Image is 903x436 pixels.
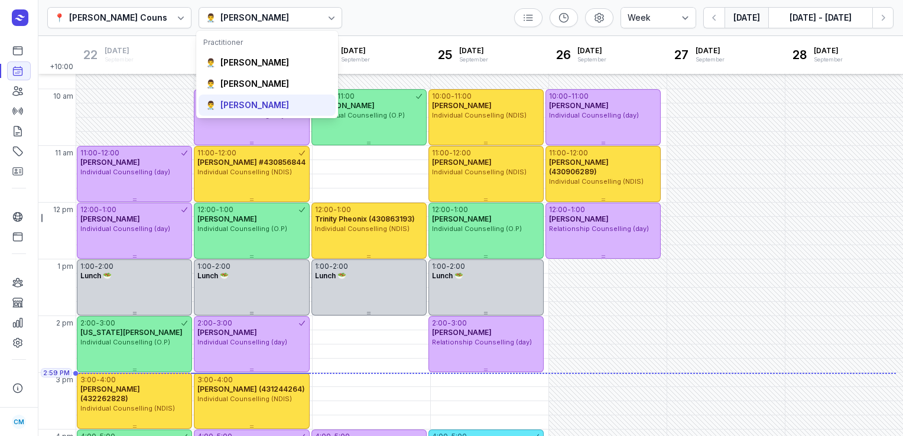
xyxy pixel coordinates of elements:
[197,328,257,337] span: [PERSON_NAME]
[80,158,140,167] span: [PERSON_NAME]
[315,111,405,119] span: Individual Counselling (O.P)
[453,148,471,158] div: 12:00
[446,262,450,271] div: -
[436,45,454,64] div: 25
[80,148,98,158] div: 11:00
[99,318,115,328] div: 3:00
[570,148,588,158] div: 12:00
[197,214,257,223] span: [PERSON_NAME]
[53,205,73,214] span: 12 pm
[206,78,216,90] div: 👨‍⚕️
[80,271,112,280] span: Lunch 🥗
[213,375,217,385] div: -
[215,262,230,271] div: 2:00
[449,148,453,158] div: -
[56,375,73,385] span: 3 pm
[341,56,370,64] div: September
[672,45,691,64] div: 27
[315,214,415,223] span: Trinity Pheonix (430863193)
[220,78,289,90] div: [PERSON_NAME]
[98,262,113,271] div: 2:00
[814,46,843,56] span: [DATE]
[315,205,333,214] div: 12:00
[54,11,64,25] div: 📍
[451,318,467,328] div: 3:00
[432,158,492,167] span: [PERSON_NAME]
[814,56,843,64] div: September
[99,205,102,214] div: -
[80,214,140,223] span: [PERSON_NAME]
[95,262,98,271] div: -
[80,404,175,412] span: Individual Counselling (NDIS)
[69,11,190,25] div: [PERSON_NAME] Counselling
[100,375,116,385] div: 4:00
[197,168,292,176] span: Individual Counselling (NDIS)
[696,56,725,64] div: September
[549,148,566,158] div: 11:00
[55,148,73,158] span: 11 am
[566,148,570,158] div: -
[197,385,305,393] span: [PERSON_NAME] (431244264)
[212,262,215,271] div: -
[432,214,492,223] span: [PERSON_NAME]
[768,7,872,28] button: [DATE] - [DATE]
[333,262,348,271] div: 2:00
[80,385,140,403] span: [PERSON_NAME] (432262828)
[96,318,99,328] div: -
[432,271,463,280] span: Lunch 🥗
[216,318,232,328] div: 3:00
[337,205,351,214] div: 1:00
[315,101,375,110] span: [PERSON_NAME]
[454,205,468,214] div: 1:00
[197,395,292,403] span: Individual Counselling (NDIS)
[197,148,215,158] div: 11:00
[14,415,24,429] span: CM
[432,318,447,328] div: 2:00
[80,262,95,271] div: 1:00
[80,338,170,346] span: Individual Counselling (O.P)
[549,214,609,223] span: [PERSON_NAME]
[197,205,216,214] div: 12:00
[451,92,454,101] div: -
[213,318,216,328] div: -
[96,375,100,385] div: -
[549,205,567,214] div: 12:00
[450,205,454,214] div: -
[203,38,331,47] div: Practitioner
[432,328,492,337] span: [PERSON_NAME]
[197,271,229,280] span: Lunch 🥗
[197,224,287,233] span: Individual Counselling (O.P)
[454,92,472,101] div: 11:00
[549,111,639,119] span: Individual Counselling (day)
[80,224,170,233] span: Individual Counselling (day)
[315,224,410,233] span: Individual Counselling (NDIS)
[197,158,306,167] span: [PERSON_NAME] #430856844
[432,101,492,110] span: [PERSON_NAME]
[432,92,451,101] div: 10:00
[337,92,355,101] div: 11:00
[696,46,725,56] span: [DATE]
[341,46,370,56] span: [DATE]
[315,262,329,271] div: 1:00
[197,375,213,385] div: 3:00
[102,205,116,214] div: 1:00
[432,224,522,233] span: Individual Counselling (O.P)
[197,318,213,328] div: 2:00
[218,148,236,158] div: 12:00
[53,92,73,101] span: 10 am
[197,338,287,346] span: Individual Counselling (day)
[50,62,76,74] span: +10:00
[81,45,100,64] div: 22
[315,271,346,280] span: Lunch 🥗
[206,11,216,25] div: 👨‍⚕️
[571,92,589,101] div: 11:00
[549,101,609,110] span: [PERSON_NAME]
[105,46,134,56] span: [DATE]
[568,92,571,101] div: -
[220,99,289,111] div: [PERSON_NAME]
[219,205,233,214] div: 1:00
[329,262,333,271] div: -
[80,205,99,214] div: 12:00
[80,168,170,176] span: Individual Counselling (day)
[57,262,73,271] span: 1 pm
